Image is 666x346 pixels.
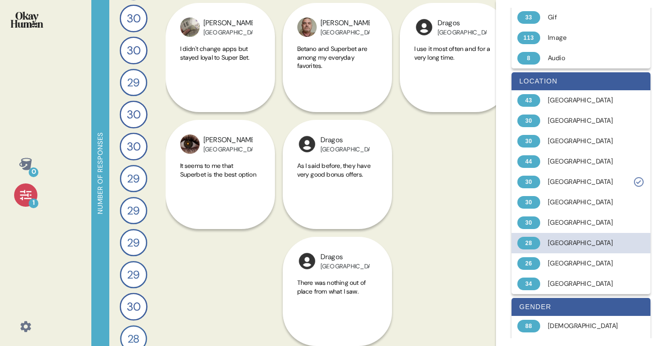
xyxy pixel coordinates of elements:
div: 43 [517,94,540,107]
div: 113 [517,32,540,44]
div: [GEOGRAPHIC_DATA] [548,279,625,289]
div: [PERSON_NAME] [204,135,253,146]
img: okayhuman.3b1b6348.png [11,12,43,28]
span: I use it most often and for a very long time. [414,45,491,62]
div: 30 [517,115,540,127]
span: 30 [126,138,140,155]
div: [GEOGRAPHIC_DATA] [204,146,253,153]
div: Dragos [321,252,370,263]
span: 29 [127,234,140,251]
div: 34 [517,278,540,290]
div: [GEOGRAPHIC_DATA] [548,238,625,248]
div: location [512,72,650,90]
div: [GEOGRAPHIC_DATA] [548,157,625,166]
div: 33 [517,11,540,24]
div: [GEOGRAPHIC_DATA] [548,96,625,105]
span: 29 [127,266,140,283]
div: Audio [548,53,625,63]
img: l1ibTKarBSWXLOhlfT5LxFP+OttMJpPJZDKZTCbz9PgHEggSPYjZSwEAAAAASUVORK5CYII= [414,17,434,37]
span: There was nothing out of place from what I saw. [297,279,366,296]
div: [GEOGRAPHIC_DATA] [548,177,625,187]
img: 988_PROFILE_PICTURE_1000006632.jpg [180,134,200,154]
span: 29 [127,74,140,91]
div: 26 [517,257,540,270]
img: l1ibTKarBSWXLOhlfT5LxFP+OttMJpPJZDKZTCbz9PgHEggSPYjZSwEAAAAASUVORK5CYII= [297,251,317,271]
span: 30 [126,298,140,315]
div: 30 [517,196,540,209]
span: 30 [126,10,140,27]
span: 30 [126,106,140,123]
div: 30 [517,176,540,188]
div: [GEOGRAPHIC_DATA] [548,136,625,146]
div: Dragos [438,18,487,29]
div: 30 [517,216,540,229]
div: 44 [517,155,540,168]
div: [GEOGRAPHIC_DATA] [438,29,487,36]
span: 30 [126,42,140,59]
div: 30 [517,135,540,148]
span: 29 [127,170,140,187]
div: [GEOGRAPHIC_DATA] [548,116,625,126]
div: [GEOGRAPHIC_DATA] [321,263,370,270]
div: 8 [517,52,540,65]
div: [GEOGRAPHIC_DATA] [548,259,625,268]
span: 29 [127,202,140,219]
span: It seems to me that Superbet is the best option [180,162,256,179]
div: 1 [29,198,38,208]
div: 28 [517,237,540,249]
div: gender [512,298,650,316]
div: [GEOGRAPHIC_DATA] [548,218,625,228]
div: 88 [517,320,540,332]
div: Gif [548,13,625,22]
div: Image [548,33,625,43]
div: [DEMOGRAPHIC_DATA] [548,321,625,331]
div: 0 [29,167,38,177]
div: [GEOGRAPHIC_DATA] [548,198,625,207]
